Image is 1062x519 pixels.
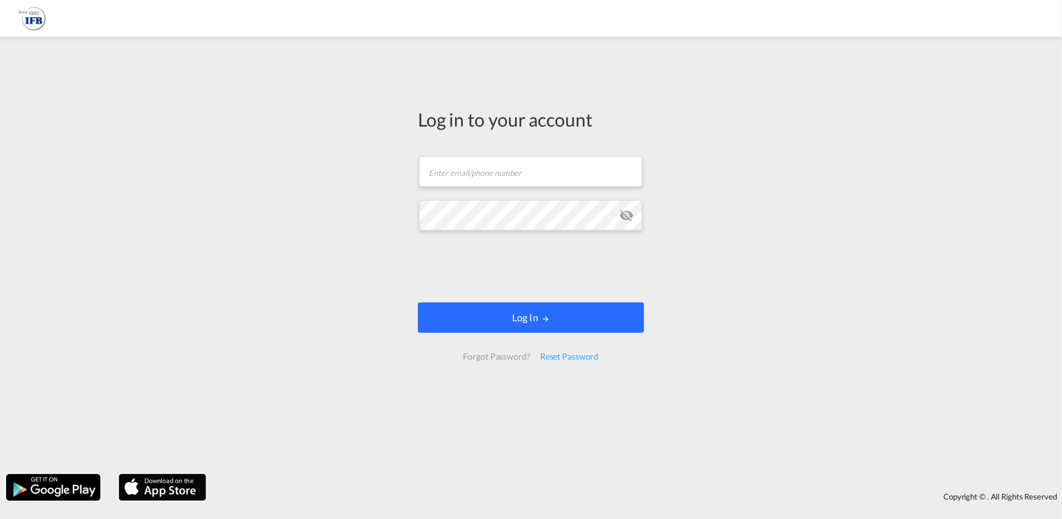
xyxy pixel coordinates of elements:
[418,106,644,132] div: Log in to your account
[418,302,644,333] button: LOGIN
[419,156,642,187] input: Enter email/phone number
[117,473,207,502] img: apple.png
[535,346,604,367] div: Reset Password
[458,346,535,367] div: Forgot Password?
[619,208,634,223] md-icon: icon-eye-off
[212,486,1062,507] div: Copyright © . All Rights Reserved
[439,243,623,290] iframe: reCAPTCHA
[18,5,46,32] img: b628ab10256c11eeb52753acbc15d091.png
[5,473,102,502] img: google.png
